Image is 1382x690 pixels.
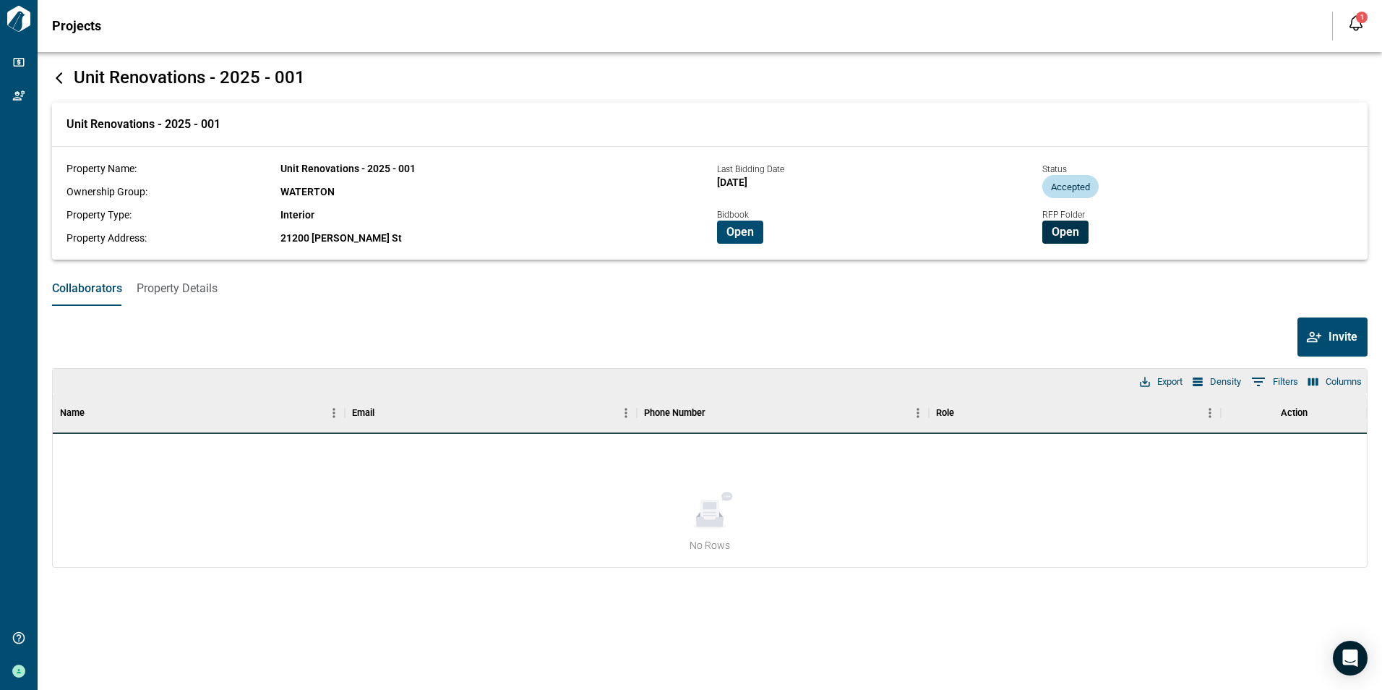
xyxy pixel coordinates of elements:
[1199,402,1221,424] button: Menu
[66,186,147,197] span: Ownership Group:
[717,221,763,244] button: Open
[1136,372,1186,391] button: Export
[1042,221,1089,244] button: Open
[352,393,374,433] div: Email
[954,403,974,423] button: Sort
[280,209,314,221] span: Interior
[1281,393,1308,433] div: Action
[690,538,730,553] span: No Rows
[1329,330,1357,344] span: Invite
[1221,393,1367,433] div: Action
[38,271,1382,306] div: base tabs
[52,281,122,296] span: Collaborators
[52,19,101,33] span: Projects
[1297,318,1368,357] button: Invite
[345,393,637,433] div: Email
[644,393,705,433] div: Phone Number
[936,393,954,433] div: Role
[66,209,132,221] span: Property Type:
[280,186,335,197] span: WATERTON
[717,176,747,188] span: [DATE]
[137,281,218,296] span: Property Details
[1042,164,1067,174] span: Status
[1344,12,1368,35] button: Open notification feed
[1305,372,1365,391] button: Select columns
[280,232,402,244] span: 21200 [PERSON_NAME] St
[1052,225,1079,239] span: Open
[929,393,1221,433] div: Role
[66,117,220,132] span: Unit Renovations - 2025 - 001
[717,210,749,220] span: Bidbook
[1248,370,1302,393] button: Show filters
[637,393,929,433] div: Phone Number
[66,232,147,244] span: Property Address:
[705,403,726,423] button: Sort
[726,225,754,239] span: Open
[1360,14,1364,21] span: 1
[60,393,85,433] div: Name
[1042,210,1085,220] span: RFP Folder
[66,163,137,174] span: Property Name:
[374,403,395,423] button: Sort
[85,403,105,423] button: Sort
[280,163,416,174] span: Unit Renovations - 2025 - 001
[717,224,763,238] a: Open
[1189,372,1245,391] button: Density
[74,67,305,88] span: Unit Renovations - 2025 - 001
[1042,224,1089,238] a: Open
[53,393,345,433] div: Name
[323,402,345,424] button: Menu
[1042,182,1099,192] span: Accepted
[1333,641,1368,676] div: Open Intercom Messenger
[717,164,784,174] span: Last Bidding Date
[615,402,637,424] button: Menu
[907,402,929,424] button: Menu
